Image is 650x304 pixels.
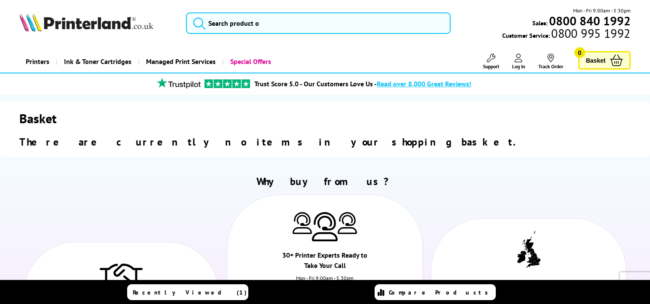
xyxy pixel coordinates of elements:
a: Compare Products [375,284,496,300]
img: Printer Experts [293,212,312,234]
span: There are currently no items in your shopping basket. [19,135,525,149]
span: 0 [574,47,585,58]
a: Special Offers [222,51,278,73]
b: 0800 840 1992 [549,13,631,29]
span: Mon - Fri 9:00am - 5:30pm [573,6,631,15]
span: Sales: [532,19,548,27]
span: Customer Service: [502,29,630,40]
a: Managed Print Services [138,51,222,73]
a: Track Order [538,54,563,70]
span: Basket [586,55,606,66]
span: Support [483,63,499,70]
a: Support [483,54,499,70]
a: 0800 840 1992 [548,17,631,25]
img: trustpilot rating [153,78,204,88]
span: 0800 995 1992 [550,29,630,37]
span: Compare Products [389,289,493,296]
h1: Basket [19,110,630,127]
img: UK tax payer [517,231,540,270]
a: Recently Viewed (1) [127,284,248,300]
div: Mon - Fri 9:00am - 5.30pm [228,275,422,290]
a: Printers [19,51,56,73]
a: Trust Score 5.0 - Our Customers Love Us -Read over 8,000 Great Reviews! [254,79,471,88]
a: Printerland Logo [19,13,175,33]
img: Printer Experts [312,212,338,242]
img: Trusted Service [100,259,143,294]
span: Read over 8,000 Great Reviews! [377,79,471,88]
div: 30+ Printer Experts Ready to Take Your Call [276,250,374,275]
span: Log In [512,63,525,70]
img: Printerland Logo [19,13,153,32]
input: Search product o [186,12,451,34]
span: Ink & Toner Cartridges [64,51,131,73]
img: trustpilot rating [204,79,250,88]
a: Ink & Toner Cartridges [56,51,138,73]
a: Log In [512,54,525,70]
img: Printer Experts [338,212,357,234]
a: Basket 0 [578,51,631,70]
span: Recently Viewed (1) [133,289,247,296]
h2: Why buy from us? [19,175,630,188]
